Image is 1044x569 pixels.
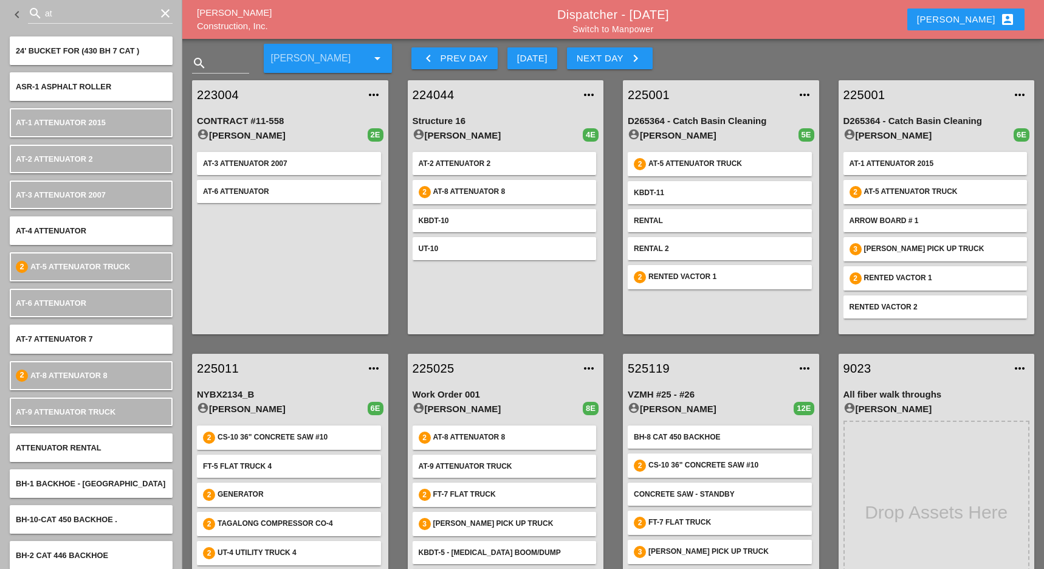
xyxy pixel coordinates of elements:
div: FT-7 Flat Truck [433,489,591,501]
div: AT-1 Attenuator 2015 [850,158,1022,169]
div: [PERSON_NAME] Pick up Truck [864,243,1022,255]
div: [PERSON_NAME] [917,12,1015,27]
div: 3 [634,546,646,558]
div: 12E [794,402,814,415]
i: keyboard_arrow_left [10,7,24,22]
i: account_circle [628,128,640,140]
i: more_horiz [1012,88,1027,102]
div: 6E [368,402,383,415]
div: Rented Vactor 1 [864,272,1022,284]
div: Work Order 001 [413,388,599,402]
div: FT-7 Flat Truck [648,517,806,529]
div: 3 [850,243,862,255]
a: 225011 [197,359,359,378]
a: Dispatcher - [DATE] [557,8,669,21]
div: Next Day [577,51,643,66]
span: AT-1 Attenuator 2015 [16,118,106,127]
button: [PERSON_NAME] [907,9,1025,30]
div: UT-10 [419,243,591,254]
div: Tagalong Compressor CO-4 [218,518,375,530]
i: account_circle [197,128,209,140]
div: AT-6 Attenuator [203,186,375,197]
span: BH-2 Cat 446 Backhoe [16,551,108,560]
button: Next Day [567,47,653,69]
span: AT-6 Attenuator [16,298,86,308]
div: 2 [634,517,646,529]
div: [PERSON_NAME] [843,128,1014,143]
span: AT-9 Attenuator Truck [16,407,115,416]
i: more_horiz [366,361,381,376]
div: RENTAL [634,215,806,226]
div: AT-8 ATTENUATOR 8 [433,186,591,198]
div: 2 [16,261,28,273]
div: 2 [634,158,646,170]
div: UT-4 Utility Truck 4 [218,547,375,559]
i: more_horiz [797,361,812,376]
div: FT-5 Flat Truck 4 [203,461,375,472]
span: AT-4 Attenuator [16,226,86,235]
span: AT-7 ATTENUATOR 7 [16,334,93,343]
i: search [28,6,43,21]
span: AT-2 Attenuator 2 [16,154,93,164]
i: account_circle [628,402,640,414]
input: Search for equipment [45,4,156,23]
div: 2 [203,432,215,444]
button: [DATE] [507,47,557,69]
div: VZMH #25 - #26 [628,388,814,402]
div: 3 [419,518,431,530]
a: 9023 [843,359,1006,378]
i: keyboard_arrow_left [421,51,436,66]
i: account_circle [843,402,856,414]
div: AT-5 Attenuator Truck [864,186,1022,198]
div: Structure 16 [413,114,599,128]
div: [PERSON_NAME] Pick up Truck [433,518,591,530]
div: NYBX2134_B [197,388,383,402]
div: 2 [850,272,862,284]
i: account_circle [413,128,425,140]
div: CONTRACT #11-558 [197,114,383,128]
div: AT-2 Attenuator 2 [419,158,591,169]
span: AT-8 ATTENUATOR 8 [30,371,108,380]
div: 4E [583,128,599,142]
a: Switch to Manpower [572,24,653,34]
div: 2 [203,489,215,501]
i: search [192,56,207,71]
div: BH-8 Cat 450 Backhoe [634,432,806,443]
div: Rented Vactor 2 [850,302,1022,312]
div: Arrow Board # 1 [850,215,1022,226]
i: clear [158,6,173,21]
span: Attenuator Rental [16,443,101,452]
div: KBDT-11 [634,187,806,198]
div: KBDT-5 - [MEDICAL_DATA] Boom/dump [419,547,591,558]
div: 8E [583,402,599,415]
i: account_circle [413,402,425,414]
div: D265364 - Catch Basin Cleaning [628,114,814,128]
div: Rented Vactor 1 [648,271,806,283]
div: 2 [203,547,215,559]
a: 223004 [197,86,359,104]
div: 6E [1014,128,1029,142]
a: 225001 [628,86,790,104]
div: [PERSON_NAME] [628,402,794,416]
a: 224044 [413,86,575,104]
a: [PERSON_NAME] Construction, Inc. [197,7,272,32]
span: BH-1 Backhoe - [GEOGRAPHIC_DATA] [16,479,165,488]
i: account_circle [197,402,209,414]
div: 2 [850,186,862,198]
div: 5E [798,128,814,142]
i: more_horiz [797,88,812,102]
div: AT-8 ATTENUATOR 8 [433,432,591,444]
i: arrow_drop_down [370,51,385,66]
div: AT-5 Attenuator Truck [648,158,806,170]
span: AT-3 Attenuator 2007 [16,190,106,199]
span: ASR-1 Asphalt roller [16,82,111,91]
div: 2 [16,370,28,382]
div: Prev Day [421,51,488,66]
div: AT-3 Attenuator 2007 [203,158,375,169]
div: Concrete Saw - Standby [634,489,806,500]
div: 2 [419,186,431,198]
div: [PERSON_NAME] [197,402,368,416]
div: All fiber walk throughs [843,388,1030,402]
span: BH-10-cat 450 Backhoe . [16,515,117,524]
div: D265364 - Catch Basin Cleaning [843,114,1030,128]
